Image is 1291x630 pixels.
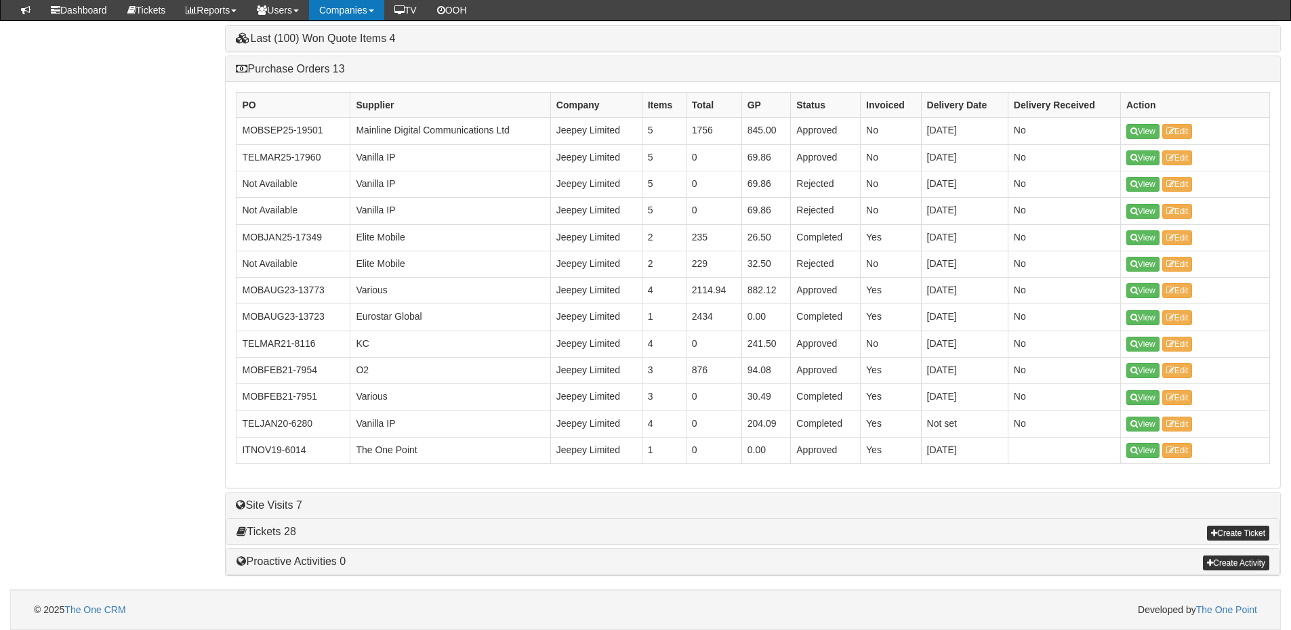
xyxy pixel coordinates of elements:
a: Edit [1162,230,1193,245]
td: Jeepey Limited [550,198,642,224]
th: Supplier [350,93,550,118]
td: Jeepey Limited [550,118,642,144]
td: No [1008,278,1120,304]
th: Status [791,93,861,118]
span: © 2025 [34,604,126,615]
td: Jeepey Limited [550,278,642,304]
td: No [861,118,922,144]
a: View [1126,177,1160,192]
td: [DATE] [921,144,1008,171]
a: Edit [1162,150,1193,165]
td: [DATE] [921,331,1008,357]
a: View [1126,443,1160,458]
td: 1 [642,437,686,463]
td: Jeepey Limited [550,171,642,197]
td: 2434 [686,304,741,331]
th: Company [550,93,642,118]
td: Jeepey Limited [550,251,642,277]
td: No [1008,224,1120,251]
td: 4 [642,278,686,304]
a: Edit [1162,443,1193,458]
td: 241.50 [741,331,791,357]
a: View [1126,230,1160,245]
a: Edit [1162,257,1193,272]
td: Not Available [237,251,350,277]
td: [DATE] [921,118,1008,144]
td: MOBFEB21-7951 [237,384,350,411]
th: PO [237,93,350,118]
td: No [861,144,922,171]
td: 2 [642,224,686,251]
td: 1756 [686,118,741,144]
td: ITNOV19-6014 [237,437,350,463]
td: 0 [686,198,741,224]
td: Yes [861,384,922,411]
td: Yes [861,224,922,251]
td: 235 [686,224,741,251]
td: 32.50 [741,251,791,277]
td: MOBAUG23-13773 [237,278,350,304]
th: Delivery Date [921,93,1008,118]
td: No [1008,171,1120,197]
a: View [1126,310,1160,325]
td: Yes [861,304,922,331]
th: Invoiced [861,93,922,118]
td: 0 [686,437,741,463]
td: Not Available [237,171,350,197]
td: [DATE] [921,224,1008,251]
td: 4 [642,331,686,357]
td: No [1008,144,1120,171]
td: 0 [686,331,741,357]
td: 882.12 [741,278,791,304]
td: Mainline Digital Communications Ltd [350,118,550,144]
td: Jeepey Limited [550,437,642,463]
td: O2 [350,358,550,384]
a: The One Point [1196,604,1257,615]
td: [DATE] [921,171,1008,197]
a: Edit [1162,390,1193,405]
td: Rejected [791,251,861,277]
td: Elite Mobile [350,251,550,277]
td: 0 [686,384,741,411]
a: Proactive Activities 0 [237,555,346,567]
a: Create Activity [1203,555,1269,570]
a: View [1126,124,1160,139]
td: TELJAN20-6280 [237,411,350,437]
td: TELMAR25-17960 [237,144,350,171]
td: 0.00 [741,437,791,463]
td: 26.50 [741,224,791,251]
td: Jeepey Limited [550,358,642,384]
td: Not set [921,411,1008,437]
td: Vanilla IP [350,411,550,437]
td: No [1008,358,1120,384]
td: No [1008,304,1120,331]
td: 0.00 [741,304,791,331]
td: Yes [861,437,922,463]
td: Approved [791,278,861,304]
td: 0 [686,411,741,437]
td: Various [350,384,550,411]
td: 1 [642,304,686,331]
td: MOBSEP25-19501 [237,118,350,144]
td: TELMAR21-8116 [237,331,350,357]
td: Rejected [791,198,861,224]
td: Approved [791,358,861,384]
a: Edit [1162,204,1193,219]
td: Vanilla IP [350,198,550,224]
td: [DATE] [921,358,1008,384]
td: Jeepey Limited [550,384,642,411]
td: [DATE] [921,251,1008,277]
td: No [1008,198,1120,224]
td: No [1008,251,1120,277]
a: The One CRM [64,604,125,615]
th: Delivery Received [1008,93,1120,118]
td: Eurostar Global [350,304,550,331]
td: 5 [642,144,686,171]
td: No [861,198,922,224]
td: Elite Mobile [350,224,550,251]
td: 5 [642,118,686,144]
td: Jeepey Limited [550,411,642,437]
td: 69.86 [741,144,791,171]
td: MOBFEB21-7954 [237,358,350,384]
a: View [1126,257,1160,272]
